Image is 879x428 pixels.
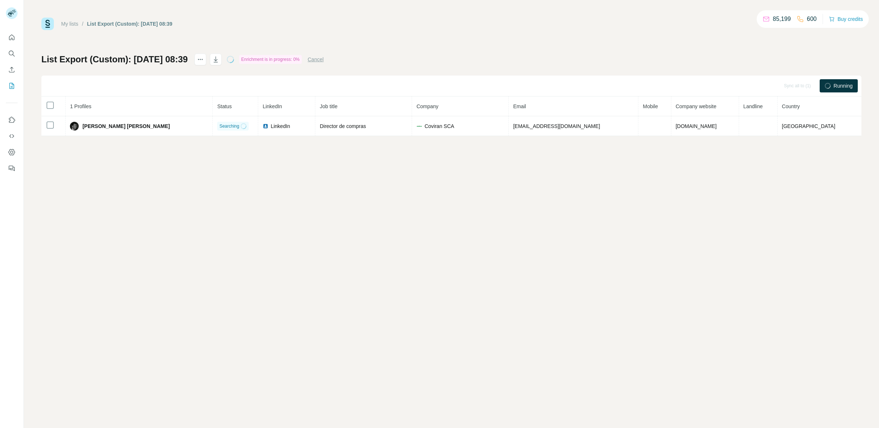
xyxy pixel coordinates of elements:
img: LinkedIn logo [263,123,268,129]
p: 85,199 [773,15,791,23]
span: Company website [676,103,716,109]
button: actions [194,54,206,65]
h1: List Export (Custom): [DATE] 08:39 [41,54,188,65]
span: [GEOGRAPHIC_DATA] [782,123,835,129]
span: Status [217,103,232,109]
span: Company [416,103,438,109]
button: Use Surfe on LinkedIn [6,113,18,127]
img: company-logo [416,123,422,129]
img: Surfe Logo [41,18,54,30]
p: 600 [807,15,817,23]
button: My lists [6,79,18,92]
span: Coviran SCA [424,122,454,130]
span: Director de compras [320,123,366,129]
div: Enrichment is in progress: 0% [239,55,302,64]
button: Feedback [6,162,18,175]
button: Cancel [308,56,324,63]
span: [PERSON_NAME] [PERSON_NAME] [82,122,170,130]
button: Quick start [6,31,18,44]
span: [DOMAIN_NAME] [676,123,717,129]
button: Buy credits [829,14,863,24]
button: Enrich CSV [6,63,18,76]
span: Mobile [643,103,658,109]
li: / [82,20,84,28]
span: Searching [219,123,239,129]
span: Job title [320,103,337,109]
button: Use Surfe API [6,129,18,143]
span: 1 Profiles [70,103,91,109]
span: Email [513,103,526,109]
span: Landline [743,103,763,109]
button: Dashboard [6,146,18,159]
span: LinkedIn [263,103,282,109]
a: My lists [61,21,78,27]
span: [EMAIL_ADDRESS][DOMAIN_NAME] [513,123,600,129]
span: Country [782,103,800,109]
span: Running [834,82,853,89]
span: LinkedIn [271,122,290,130]
div: List Export (Custom): [DATE] 08:39 [87,20,173,28]
button: Search [6,47,18,60]
img: Avatar [70,122,79,131]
